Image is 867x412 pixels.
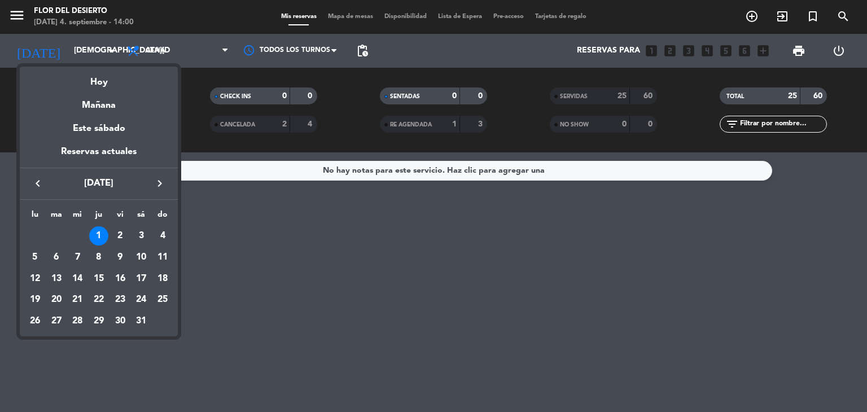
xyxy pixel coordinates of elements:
div: 30 [111,312,130,331]
td: 9 de mayo de 2025 [110,247,131,268]
div: 6 [47,248,66,267]
i: keyboard_arrow_left [31,177,45,190]
td: 12 de mayo de 2025 [24,268,46,290]
th: martes [46,208,67,226]
div: 28 [68,312,87,331]
td: MAY. [24,225,88,247]
td: 11 de mayo de 2025 [152,247,173,268]
th: domingo [152,208,173,226]
td: 5 de mayo de 2025 [24,247,46,268]
td: 22 de mayo de 2025 [88,289,110,310]
th: miércoles [67,208,88,226]
i: keyboard_arrow_right [153,177,167,190]
td: 24 de mayo de 2025 [131,289,152,310]
div: 23 [111,290,130,309]
td: 27 de mayo de 2025 [46,310,67,332]
div: 1 [89,226,108,246]
div: 14 [68,269,87,288]
td: 4 de mayo de 2025 [152,225,173,247]
td: 21 de mayo de 2025 [67,289,88,310]
th: lunes [24,208,46,226]
div: 25 [153,290,172,309]
td: 13 de mayo de 2025 [46,268,67,290]
div: 31 [132,312,151,331]
th: viernes [110,208,131,226]
div: 20 [47,290,66,309]
td: 20 de mayo de 2025 [46,289,67,310]
td: 14 de mayo de 2025 [67,268,88,290]
td: 15 de mayo de 2025 [88,268,110,290]
td: 6 de mayo de 2025 [46,247,67,268]
div: 21 [68,290,87,309]
div: 29 [89,312,108,331]
td: 25 de mayo de 2025 [152,289,173,310]
div: 2 [111,226,130,246]
button: keyboard_arrow_left [28,176,48,191]
div: 10 [132,248,151,267]
div: 9 [111,248,130,267]
td: 26 de mayo de 2025 [24,310,46,332]
div: 22 [89,290,108,309]
td: 3 de mayo de 2025 [131,225,152,247]
div: 16 [111,269,130,288]
div: 26 [25,312,45,331]
td: 29 de mayo de 2025 [88,310,110,332]
div: 13 [47,269,66,288]
td: 10 de mayo de 2025 [131,247,152,268]
div: 18 [153,269,172,288]
div: 4 [153,226,172,246]
td: 8 de mayo de 2025 [88,247,110,268]
td: 19 de mayo de 2025 [24,289,46,310]
td: 18 de mayo de 2025 [152,268,173,290]
th: jueves [88,208,110,226]
div: 5 [25,248,45,267]
div: 11 [153,248,172,267]
td: 28 de mayo de 2025 [67,310,88,332]
td: 2 de mayo de 2025 [110,225,131,247]
div: Este sábado [20,113,178,144]
td: 16 de mayo de 2025 [110,268,131,290]
div: Mañana [20,90,178,113]
div: 27 [47,312,66,331]
div: 15 [89,269,108,288]
div: Hoy [20,67,178,90]
div: 12 [25,269,45,288]
td: 7 de mayo de 2025 [67,247,88,268]
button: keyboard_arrow_right [150,176,170,191]
div: 24 [132,290,151,309]
div: 17 [132,269,151,288]
td: 30 de mayo de 2025 [110,310,131,332]
td: 23 de mayo de 2025 [110,289,131,310]
th: sábado [131,208,152,226]
span: [DATE] [48,176,150,191]
td: 17 de mayo de 2025 [131,268,152,290]
div: Reservas actuales [20,144,178,168]
div: 19 [25,290,45,309]
td: 31 de mayo de 2025 [131,310,152,332]
div: 3 [132,226,151,246]
td: 1 de mayo de 2025 [88,225,110,247]
div: 8 [89,248,108,267]
div: 7 [68,248,87,267]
